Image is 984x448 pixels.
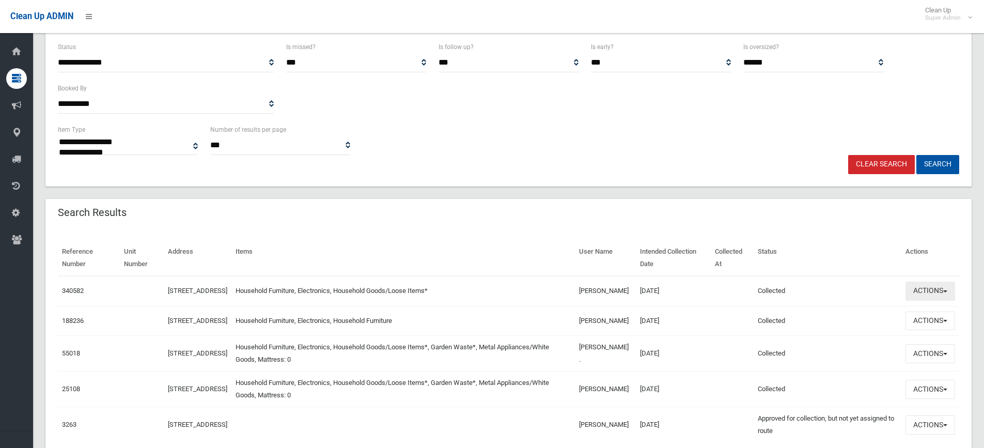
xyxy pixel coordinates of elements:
a: 25108 [62,385,80,393]
th: Reference Number [58,240,120,276]
td: Household Furniture, Electronics, Household Goods/Loose Items* [231,276,575,306]
label: Status [58,41,76,53]
a: [STREET_ADDRESS] [168,349,227,357]
td: Collected [754,306,901,336]
th: Intended Collection Date [636,240,711,276]
a: 188236 [62,317,84,325]
td: Collected [754,276,901,306]
small: Super Admin [925,14,961,22]
button: Search [916,155,959,174]
label: Number of results per page [210,124,286,135]
td: [PERSON_NAME] . [575,336,635,372]
td: [DATE] [636,372,711,407]
td: [DATE] [636,306,711,336]
a: [STREET_ADDRESS] [168,317,227,325]
td: Collected [754,372,901,407]
td: Approved for collection, but not yet assigned to route [754,407,901,443]
th: Actions [901,240,959,276]
header: Search Results [45,203,139,223]
label: Is oversized? [743,41,779,53]
a: 3263 [62,421,76,428]
button: Actions [905,312,955,331]
td: [PERSON_NAME] [575,407,635,443]
a: [STREET_ADDRESS] [168,421,227,428]
label: Is follow up? [439,41,474,53]
td: [PERSON_NAME] [575,306,635,336]
label: Booked By [58,83,87,94]
th: User Name [575,240,635,276]
td: [DATE] [636,336,711,372]
label: Is missed? [286,41,316,53]
th: Unit Number [120,240,164,276]
label: Is early? [591,41,614,53]
span: Clean Up [920,6,971,22]
a: Clear Search [848,155,915,174]
th: Items [231,240,575,276]
td: [DATE] [636,276,711,306]
a: [STREET_ADDRESS] [168,287,227,295]
th: Address [164,240,231,276]
button: Actions [905,415,955,435]
a: 55018 [62,349,80,357]
button: Actions [905,380,955,399]
button: Actions [905,282,955,301]
td: Household Furniture, Electronics, Household Furniture [231,306,575,336]
label: Item Type [58,124,85,135]
td: [PERSON_NAME] [575,372,635,407]
th: Collected At [711,240,754,276]
th: Status [754,240,901,276]
span: Clean Up ADMIN [10,11,73,21]
td: [DATE] [636,407,711,443]
td: Collected [754,336,901,372]
a: [STREET_ADDRESS] [168,385,227,393]
td: [PERSON_NAME] [575,276,635,306]
td: Household Furniture, Electronics, Household Goods/Loose Items*, Garden Waste*, Metal Appliances/W... [231,336,575,372]
td: Household Furniture, Electronics, Household Goods/Loose Items*, Garden Waste*, Metal Appliances/W... [231,372,575,407]
a: 340582 [62,287,84,295]
button: Actions [905,344,955,363]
